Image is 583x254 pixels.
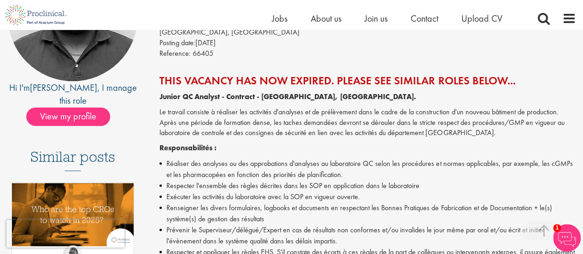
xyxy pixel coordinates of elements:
[159,224,576,247] li: Prévenir le Superviseur/délégué/Expert en cas de résultats non conformes et/ou invalides le jour ...
[272,12,288,24] a: Jobs
[311,12,342,24] a: About us
[159,48,191,59] label: Reference:
[6,220,124,248] iframe: reCAPTCHA
[7,81,139,107] div: Hi I'm , I manage this role
[159,27,576,38] div: [GEOGRAPHIC_DATA], [GEOGRAPHIC_DATA]
[193,48,213,58] span: 66405
[553,224,561,232] span: 1
[159,158,576,180] li: Réaliser des analyses ou des approbations d'analyses au laboratoire QC selon les procédures et no...
[159,180,576,191] li: Respecter l'ensemble des règles décrites dans les SOP en application dans le laboratoire
[159,143,217,153] strong: Responsabilités :
[553,224,581,252] img: Chatbot
[159,191,576,202] li: Exécuter les activités du laboratoire avec la SOP en vigueur ouverte.
[461,12,502,24] a: Upload CV
[159,38,195,47] span: Posting date:
[30,82,97,94] a: [PERSON_NAME]
[12,183,134,246] img: Top 10 CROs 2025 | Proclinical
[159,38,576,48] div: [DATE]
[159,107,576,139] p: Le travail consiste à réaliser les activités d'analyses et de prélèvement dans le cadre de la con...
[159,202,576,224] li: Renseigner les divers formulaires, logbooks et documents en respectant les Bonnes Pratiques de Fa...
[411,12,438,24] a: Contact
[159,92,416,101] strong: Junior QC Analyst - Contract - [GEOGRAPHIC_DATA], [GEOGRAPHIC_DATA].
[26,109,119,121] a: View my profile
[365,12,388,24] a: Join us
[26,107,110,126] span: View my profile
[30,149,115,171] h3: Similar posts
[159,75,576,87] h2: This vacancy has now expired. Please see similar roles below...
